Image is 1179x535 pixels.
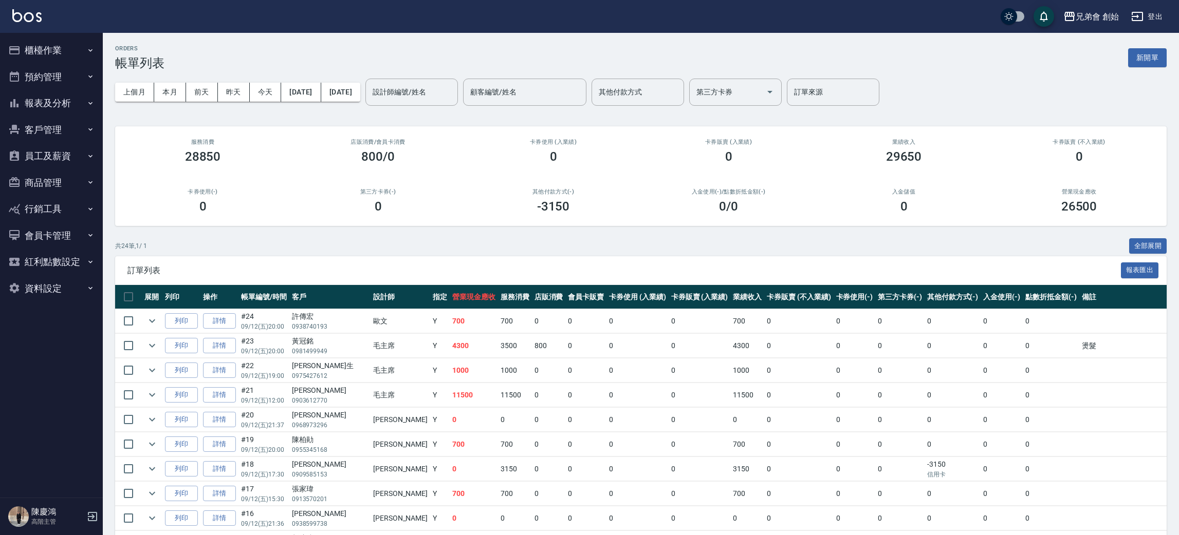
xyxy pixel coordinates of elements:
button: 列印 [165,461,198,477]
td: 3150 [498,457,532,481]
a: 詳情 [203,313,236,329]
th: 卡券販賣 (不入業績) [764,285,833,309]
td: 0 [764,383,833,407]
td: 0 [981,432,1023,456]
td: 0 [532,309,566,333]
td: #17 [238,482,289,506]
td: 1000 [498,358,532,383]
td: 0 [764,432,833,456]
td: #24 [238,309,289,333]
button: expand row [144,486,160,501]
td: 0 [981,358,1023,383]
td: 0 [669,457,731,481]
td: 0 [764,506,833,530]
td: 0 [606,482,669,506]
button: 登出 [1127,7,1167,26]
h2: ORDERS [115,45,164,52]
td: Y [430,309,450,333]
a: 詳情 [203,338,236,354]
td: 0 [981,334,1023,358]
h3: 29650 [886,149,922,164]
td: 0 [834,383,876,407]
td: 0 [925,432,981,456]
p: 0938740193 [292,322,368,331]
th: 操作 [200,285,238,309]
button: 資料設定 [4,275,99,302]
div: [PERSON_NAME] [292,508,368,519]
button: 列印 [165,486,198,502]
button: 列印 [165,338,198,354]
td: -3150 [925,457,981,481]
h5: 陳慶鴻 [31,507,84,517]
th: 業績收入 [730,285,764,309]
td: 0 [669,383,731,407]
td: 0 [606,432,669,456]
td: 0 [669,432,731,456]
h3: 0 [725,149,732,164]
div: [PERSON_NAME] [292,410,368,421]
p: 09/12 (五) 20:00 [241,445,287,454]
td: 4300 [450,334,498,358]
td: 0 [1023,358,1079,383]
td: 毛主席 [371,334,430,358]
td: #23 [238,334,289,358]
td: 11500 [498,383,532,407]
td: 0 [834,482,876,506]
p: 09/12 (五) 12:00 [241,396,287,405]
p: 09/12 (五) 20:00 [241,347,287,356]
div: 黃冠銘 [292,336,368,347]
td: 0 [532,506,566,530]
td: 0 [834,358,876,383]
button: 新開單 [1128,48,1167,67]
h2: 業績收入 [828,139,979,145]
th: 卡券使用(-) [834,285,876,309]
td: Y [430,408,450,432]
td: 1000 [730,358,764,383]
td: 毛主席 [371,358,430,383]
td: [PERSON_NAME] [371,432,430,456]
div: 陳柏勛 [292,434,368,445]
h2: 入金儲值 [828,188,979,195]
td: 700 [450,432,498,456]
a: 詳情 [203,461,236,477]
td: 0 [764,358,833,383]
td: 700 [450,482,498,506]
th: 店販消費 [532,285,566,309]
td: 0 [834,334,876,358]
td: 0 [532,482,566,506]
td: 0 [532,408,566,432]
button: 報表及分析 [4,90,99,117]
td: 0 [925,506,981,530]
td: 0 [1023,506,1079,530]
h2: 卡券販賣 (入業績) [653,139,804,145]
td: 0 [1023,457,1079,481]
td: 0 [669,506,731,530]
td: 0 [606,309,669,333]
td: 0 [875,432,925,456]
button: 前天 [186,83,218,102]
td: 1000 [450,358,498,383]
p: 0975427612 [292,371,368,380]
p: 0903612770 [292,396,368,405]
td: [PERSON_NAME] [371,408,430,432]
td: 0 [764,457,833,481]
h2: 卡券使用(-) [127,188,278,195]
button: 列印 [165,362,198,378]
td: 0 [925,383,981,407]
th: 備註 [1079,285,1166,309]
a: 詳情 [203,362,236,378]
th: 指定 [430,285,450,309]
button: 客戶管理 [4,117,99,143]
td: 0 [565,408,606,432]
td: 0 [1023,383,1079,407]
th: 營業現金應收 [450,285,498,309]
td: 0 [606,457,669,481]
th: 入金使用(-) [981,285,1023,309]
button: [DATE] [281,83,321,102]
button: expand row [144,338,160,353]
td: #21 [238,383,289,407]
th: 展開 [142,285,162,309]
button: expand row [144,510,160,526]
p: 信用卡 [927,470,979,479]
th: 列印 [162,285,200,309]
